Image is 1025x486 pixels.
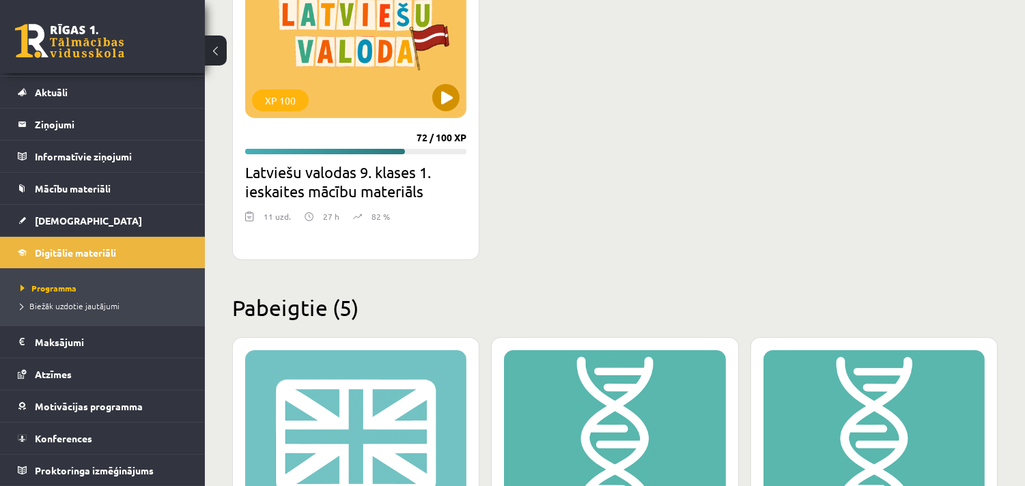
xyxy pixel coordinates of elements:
[18,109,188,140] a: Ziņojumi
[18,76,188,108] a: Aktuāli
[35,182,111,195] span: Mācību materiāli
[20,300,191,312] a: Biežāk uzdotie jautājumi
[264,210,291,231] div: 11 uzd.
[252,89,309,111] div: XP 100
[371,210,390,223] p: 82 %
[323,210,339,223] p: 27 h
[232,294,998,321] h2: Pabeigtie (5)
[20,300,120,311] span: Biežāk uzdotie jautājumi
[18,455,188,486] a: Proktoringa izmēģinājums
[35,109,188,140] legend: Ziņojumi
[18,173,188,204] a: Mācību materiāli
[35,432,92,444] span: Konferences
[35,246,116,259] span: Digitālie materiāli
[35,141,188,172] legend: Informatīvie ziņojumi
[18,141,188,172] a: Informatīvie ziņojumi
[35,326,188,358] legend: Maksājumi
[18,358,188,390] a: Atzīmes
[35,464,154,476] span: Proktoringa izmēģinājums
[18,205,188,236] a: [DEMOGRAPHIC_DATA]
[35,214,142,227] span: [DEMOGRAPHIC_DATA]
[18,237,188,268] a: Digitālie materiāli
[18,390,188,422] a: Motivācijas programma
[20,282,191,294] a: Programma
[20,283,76,294] span: Programma
[15,24,124,58] a: Rīgas 1. Tālmācības vidusskola
[18,423,188,454] a: Konferences
[35,368,72,380] span: Atzīmes
[35,86,68,98] span: Aktuāli
[18,326,188,358] a: Maksājumi
[35,400,143,412] span: Motivācijas programma
[245,162,466,201] h2: Latviešu valodas 9. klases 1. ieskaites mācību materiāls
